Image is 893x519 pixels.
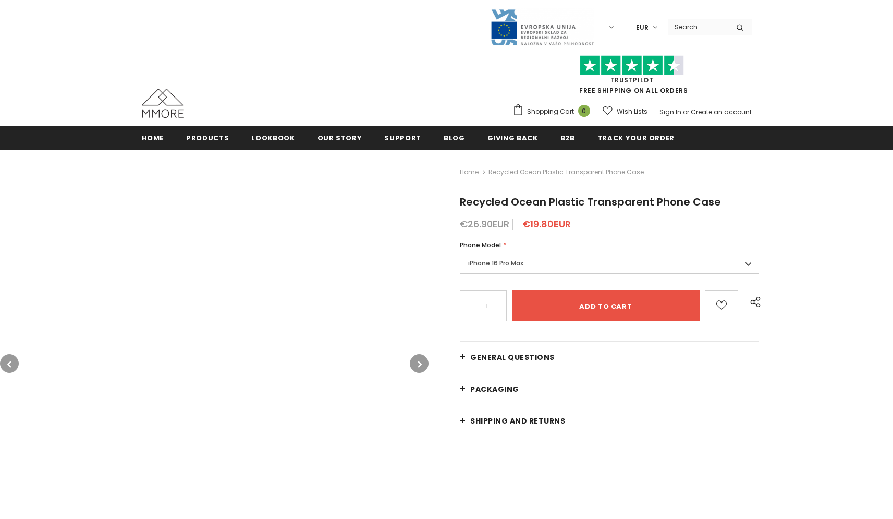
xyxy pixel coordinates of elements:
a: Shopping Cart 0 [512,104,595,119]
span: Recycled Ocean Plastic Transparent Phone Case [488,166,644,178]
a: Create an account [691,107,752,116]
span: Recycled Ocean Plastic Transparent Phone Case [460,195,721,209]
span: Shipping and returns [470,416,565,426]
a: Trustpilot [610,76,654,85]
span: PACKAGING [470,384,519,394]
span: Track your order [597,133,675,143]
a: Track your order [597,126,675,149]
span: Shopping Cart [527,106,574,117]
span: 0 [578,105,590,117]
img: Trust Pilot Stars [580,55,684,76]
a: Shipping and returns [460,405,759,437]
span: Products [186,133,229,143]
a: Home [142,126,164,149]
label: iPhone 16 Pro Max [460,254,759,274]
span: B2B [560,133,575,143]
a: Sign In [659,107,681,116]
span: €26.90EUR [460,218,509,231]
a: Javni Razpis [490,22,594,31]
span: Our Story [317,133,362,143]
span: Phone Model [460,240,501,249]
a: B2B [560,126,575,149]
span: FREE SHIPPING ON ALL ORDERS [512,60,752,95]
span: Blog [444,133,465,143]
a: PACKAGING [460,373,759,405]
span: General Questions [470,352,555,363]
span: €19.80EUR [522,218,571,231]
a: General Questions [460,342,759,373]
span: support [384,133,421,143]
a: Home [460,166,479,178]
a: Blog [444,126,465,149]
input: Add to cart [512,290,699,321]
a: Giving back [487,126,538,149]
a: Our Story [317,126,362,149]
a: Wish Lists [603,102,647,120]
a: support [384,126,421,149]
span: or [683,107,689,116]
input: Search Site [668,19,728,34]
span: Wish Lists [617,106,647,117]
span: Giving back [487,133,538,143]
span: Lookbook [251,133,295,143]
img: MMORE Cases [142,89,184,118]
a: Lookbook [251,126,295,149]
a: Products [186,126,229,149]
img: Javni Razpis [490,8,594,46]
span: Home [142,133,164,143]
span: EUR [636,22,649,33]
